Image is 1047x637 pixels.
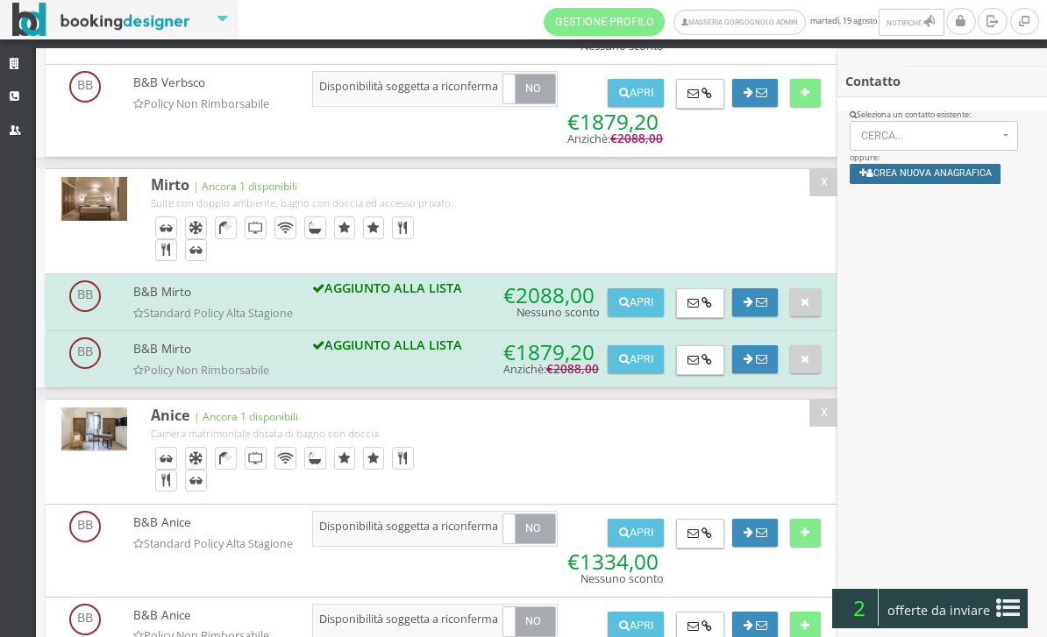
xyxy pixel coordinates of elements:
[861,130,998,142] span: Cerca...
[673,10,806,35] a: Masseria Gorgognolo Admin
[12,3,190,37] img: BookingDesigner.com
[850,164,1001,184] button: Crea nuova anagrafica
[837,110,1047,195] div: oppure:
[879,9,944,36] button: Notifiche
[845,73,901,89] b: Contatto
[544,8,665,36] a: Gestione Profilo
[840,589,879,626] span: 2
[850,121,1019,151] button: Cerca...
[850,110,1036,121] div: Seleziona un contatto esistente:
[544,8,946,36] span: martedì, 19 agosto
[882,597,996,625] span: offerte da inviare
